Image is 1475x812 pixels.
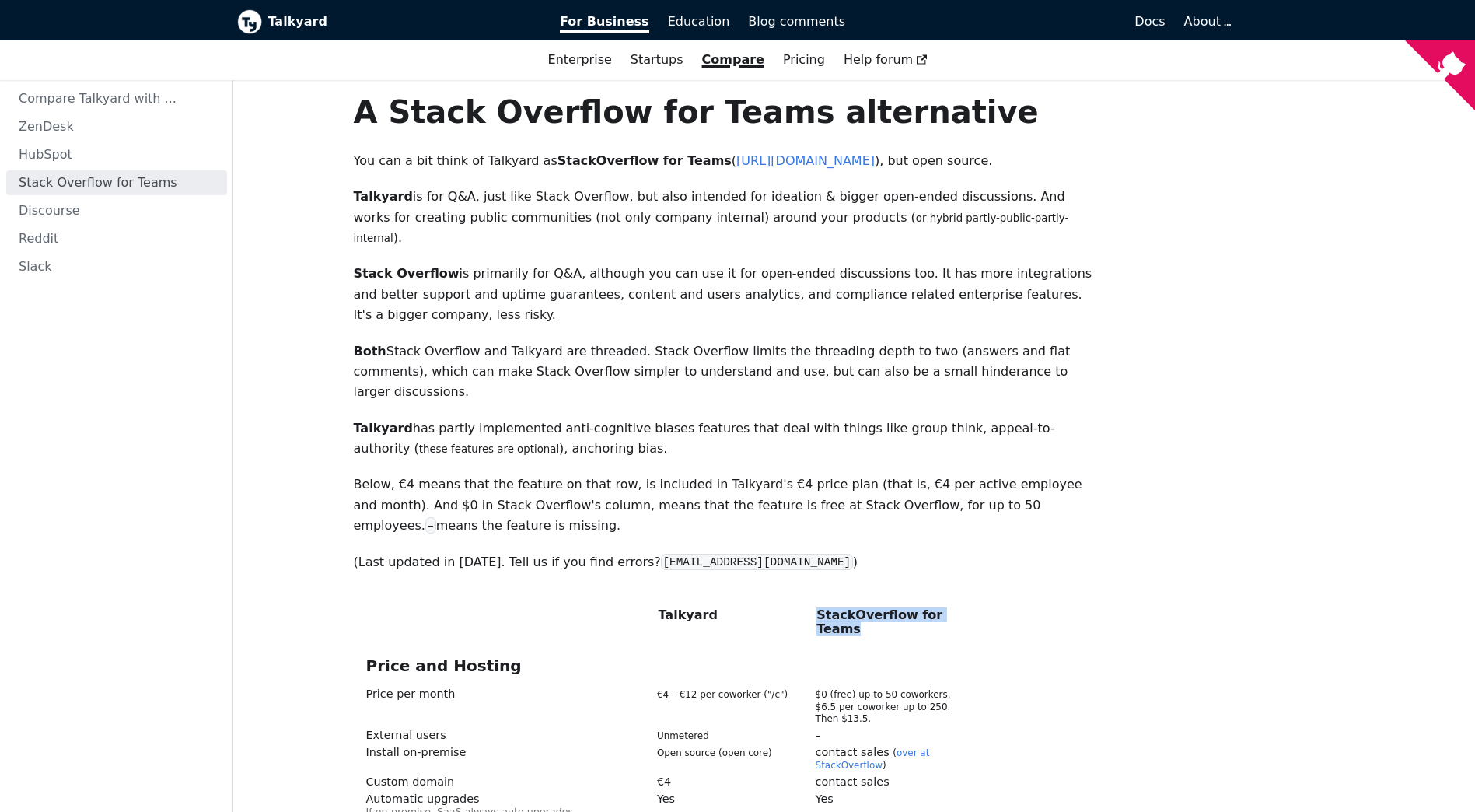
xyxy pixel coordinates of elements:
span: Yes [804,793,963,806]
small: or hybrid partly-public-partly-internal [354,212,1069,244]
p: is primarily for Q&A, although you can use it for open-ended discussions too. It has more integra... [354,264,1099,325]
a: Slack [6,254,227,279]
a: Compare [702,52,764,67]
a: Startups [621,47,693,73]
a: About [1184,14,1229,29]
span: Yes [646,793,805,806]
span: ( ) [816,747,930,771]
span: $0 (free) up to 50 coworkers. $6.5 per coworker up to 250. Then $13.5. [816,689,951,725]
a: [URL][DOMAIN_NAME] [736,153,875,168]
b: Talkyard [268,12,539,32]
p: (Last updated in [DATE]. Tell us if you find errors? ) [354,552,1099,572]
span: – [804,730,963,742]
strong: Talkyard [354,189,413,204]
p: You can a bit think of Talkyard as ( ), but open source. [354,151,1099,171]
p: has partly implemented anti-cognitive biases features that deal with things like group think, app... [354,418,1099,460]
a: HubSpot [6,142,227,167]
span: Help forum [844,52,928,67]
h3: Price and Hosting [366,656,1086,676]
a: Enterprise [539,47,621,73]
a: ZenDesk [6,114,227,139]
h1: A Stack Overflow for Teams alternative [354,93,1099,131]
span: Custom domain [366,775,455,788]
span: Education [668,14,730,29]
span: Talkyard [646,608,805,622]
strong: StackOverflow for Teams [557,153,732,168]
span: Open source (open core) [657,747,772,758]
a: Compare Talkyard with ... [6,86,227,111]
a: Blog comments [739,9,855,35]
span: Price per month [366,688,456,700]
a: Stack Overflow for Teams [6,170,227,195]
a: Reddit [6,226,227,251]
span: €4 – €12 per coworker ("/c") [657,689,788,700]
span: contact sales [816,746,890,758]
strong: Both [354,344,386,359]
p: is for Q&A, just like Stack Overflow, but also intended for ideation & bigger open-ended discussi... [354,187,1099,248]
span: StackOverflow for Teams [804,608,963,635]
span: Docs [1134,14,1165,29]
span: Blog comments [748,14,845,29]
a: Help forum [834,47,937,73]
small: these features are optional [419,443,559,455]
a: Education [659,9,739,35]
a: Pricing [774,47,834,73]
span: Unmetered [657,730,709,741]
a: Talkyard logoTalkyard [237,9,539,34]
a: Docs [855,9,1175,35]
span: External users [366,729,446,741]
p: Below, €4 means that the feature on that row, is included in Talkyard's €4 price plan (that is, €... [354,474,1099,536]
a: For Business [551,9,659,35]
span: € 4 [646,776,805,789]
span: contact sales [804,776,963,789]
a: over at StackOverflow [816,747,930,771]
img: Talkyard logo [237,9,262,34]
span: Install on-premise [366,746,467,758]
code: – [425,517,436,534]
strong: Stack Overflow [354,266,460,281]
span: For Business [560,14,649,33]
span: Automatic upgrades [366,793,480,805]
strong: Talkyard [354,421,413,436]
a: Discourse [6,198,227,223]
p: Stack Overflow and Talkyard are threaded. Stack Overflow limits the threading depth to two (answe... [354,341,1099,403]
code: [EMAIL_ADDRESS][DOMAIN_NAME] [661,554,853,570]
